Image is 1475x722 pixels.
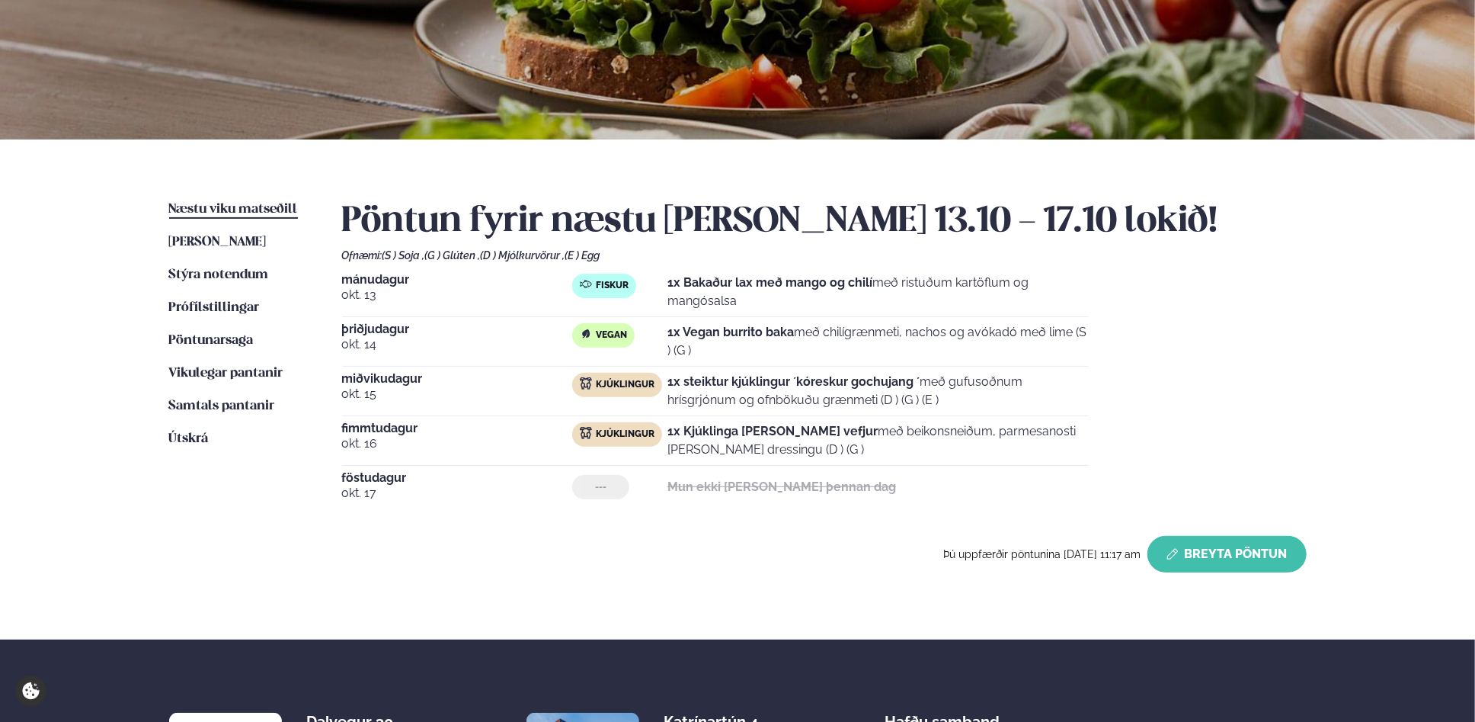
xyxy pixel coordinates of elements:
[596,379,654,391] span: Kjúklingur
[169,301,260,314] span: Prófílstillingar
[667,325,794,339] strong: 1x Vegan burrito baka
[667,275,872,290] strong: 1x Bakaður lax með mango og chilí
[169,266,269,284] a: Stýra notendum
[342,484,573,502] span: okt. 17
[596,428,654,441] span: Kjúklingur
[169,203,298,216] span: Næstu viku matseðill
[342,249,1307,262] div: Ofnæmi:
[342,335,573,354] span: okt. 14
[169,233,267,252] a: [PERSON_NAME]
[565,249,600,262] span: (E ) Egg
[382,249,425,262] span: (S ) Soja ,
[1147,536,1307,573] button: Breyta Pöntun
[169,430,209,448] a: Útskrá
[580,328,592,340] img: Vegan.svg
[342,385,573,403] span: okt. 15
[580,427,592,439] img: chicken.svg
[15,675,46,707] a: Cookie settings
[481,249,565,262] span: (D ) Mjólkurvörur ,
[667,323,1089,360] p: með chilígrænmeti, nachos og avókadó með lime (S ) (G )
[169,432,209,445] span: Útskrá
[580,278,592,290] img: fish.svg
[169,400,275,412] span: Samtals pantanir
[169,334,254,347] span: Pöntunarsaga
[595,481,606,493] span: ---
[169,397,275,416] a: Samtals pantanir
[596,329,627,342] span: Vegan
[944,548,1141,560] span: Þú uppfærðir pöntunina [DATE] 11:17 am
[667,480,896,494] strong: Mun ekki [PERSON_NAME] þennan dag
[596,280,629,292] span: Fiskur
[342,435,573,453] span: okt. 16
[667,373,1089,409] p: með gufusoðnum hrísgrjónum og ofnbökuðu grænmeti (D ) (G ) (E )
[169,367,283,380] span: Vikulegar pantanir
[169,299,260,317] a: Prófílstillingar
[169,364,283,383] a: Vikulegar pantanir
[169,236,267,249] span: [PERSON_NAME]
[169,201,298,219] a: Næstu viku matseðill
[169,332,254,350] a: Pöntunarsaga
[342,323,573,335] span: þriðjudagur
[169,268,269,281] span: Stýra notendum
[425,249,481,262] span: (G ) Glúten ,
[667,274,1089,310] p: með ristuðum kartöflum og mangósalsa
[342,201,1307,243] h2: Pöntun fyrir næstu [PERSON_NAME] 13.10 - 17.10 lokið!
[342,472,573,484] span: föstudagur
[342,422,573,435] span: fimmtudagur
[342,286,573,304] span: okt. 13
[342,274,573,286] span: mánudagur
[667,374,920,389] strong: 1x steiktur kjúklingur ´kóreskur gochujang ´
[667,422,1089,459] p: með beikonsneiðum, parmesanosti [PERSON_NAME] dressingu (D ) (G )
[667,424,878,438] strong: 1x Kjúklinga [PERSON_NAME] vefjur
[580,377,592,390] img: chicken.svg
[342,373,573,385] span: miðvikudagur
